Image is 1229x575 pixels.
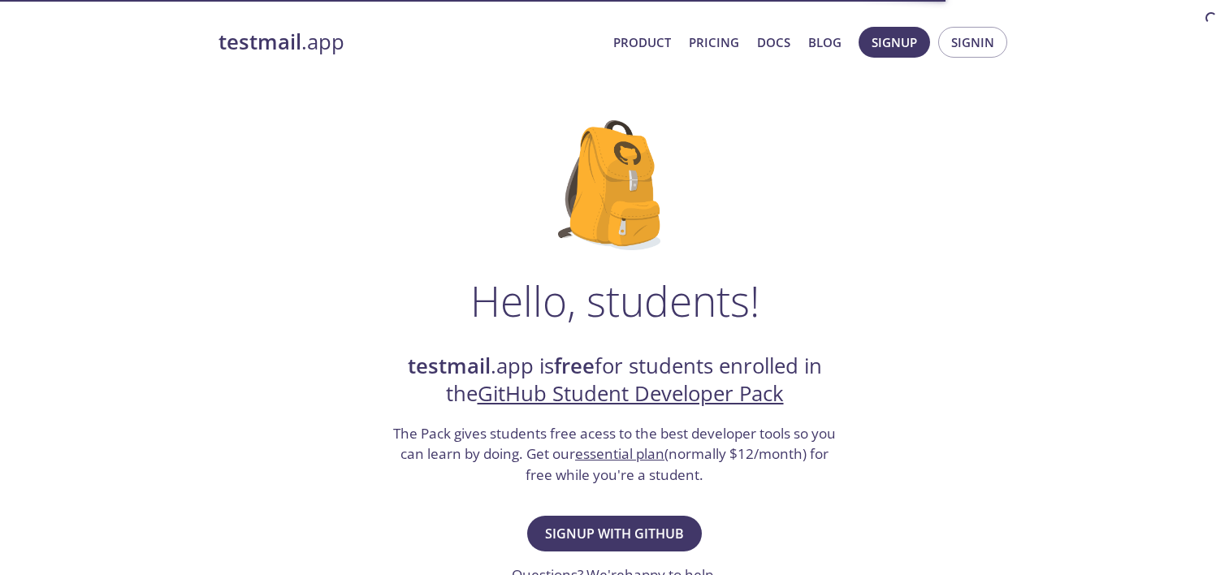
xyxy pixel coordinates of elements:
[219,28,600,56] a: testmail.app
[545,522,684,545] span: Signup with GitHub
[859,27,930,58] button: Signup
[951,32,994,53] span: Signin
[575,444,664,463] a: essential plan
[613,32,671,53] a: Product
[872,32,917,53] span: Signup
[554,352,595,380] strong: free
[757,32,790,53] a: Docs
[527,516,702,551] button: Signup with GitHub
[408,352,491,380] strong: testmail
[938,27,1007,58] button: Signin
[558,120,671,250] img: github-student-backpack.png
[689,32,739,53] a: Pricing
[478,379,784,408] a: GitHub Student Developer Pack
[470,276,759,325] h1: Hello, students!
[219,28,301,56] strong: testmail
[808,32,842,53] a: Blog
[392,352,838,409] h2: .app is for students enrolled in the
[392,423,838,486] h3: The Pack gives students free acess to the best developer tools so you can learn by doing. Get our...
